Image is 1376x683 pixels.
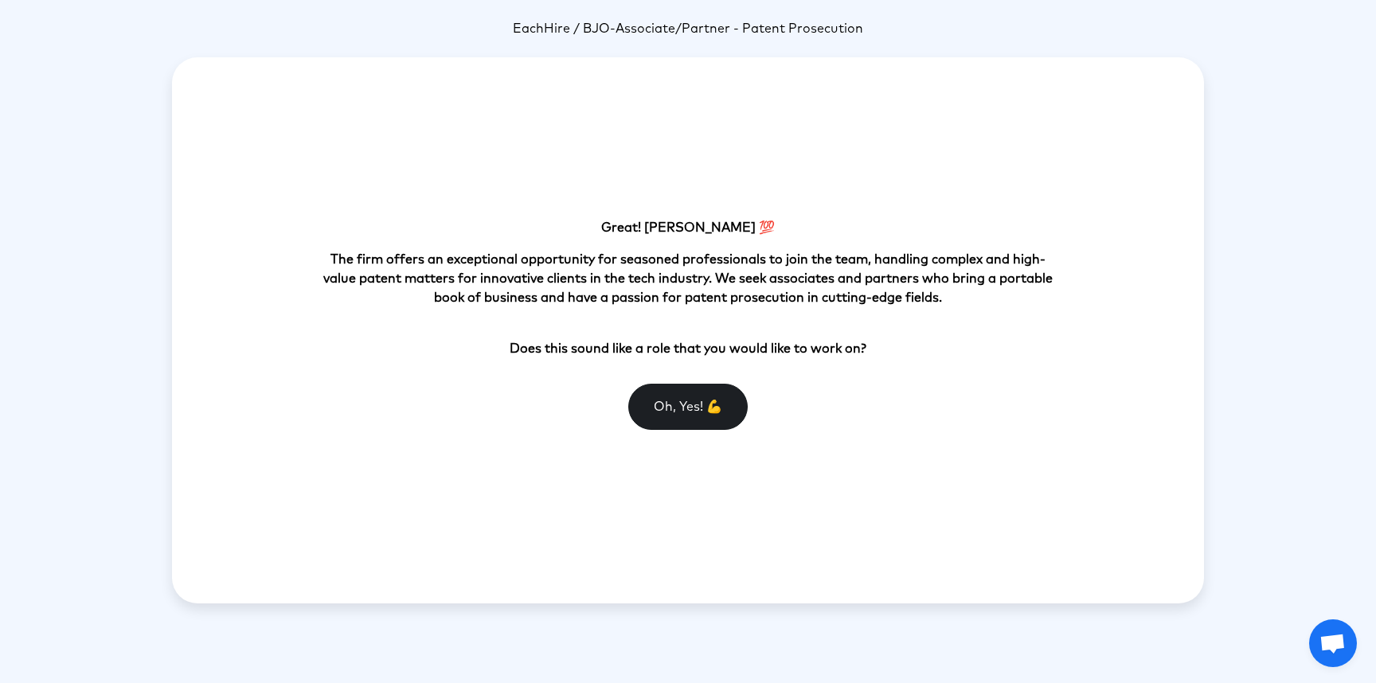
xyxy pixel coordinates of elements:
span: EachHire / BJO [513,22,610,35]
p: Does this sound like a role that you would like to work on? [318,320,1058,358]
p: Great! [PERSON_NAME] 💯 [318,218,1058,237]
a: Open chat [1309,619,1357,667]
button: Oh, Yes! 💪 [628,384,748,430]
p: The firm offers an exceptional opportunity for seasoned professionals to join the team, handling ... [318,250,1058,307]
span: Associate/Partner - Patent Prosecution [616,22,863,35]
p: - [172,19,1204,38]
